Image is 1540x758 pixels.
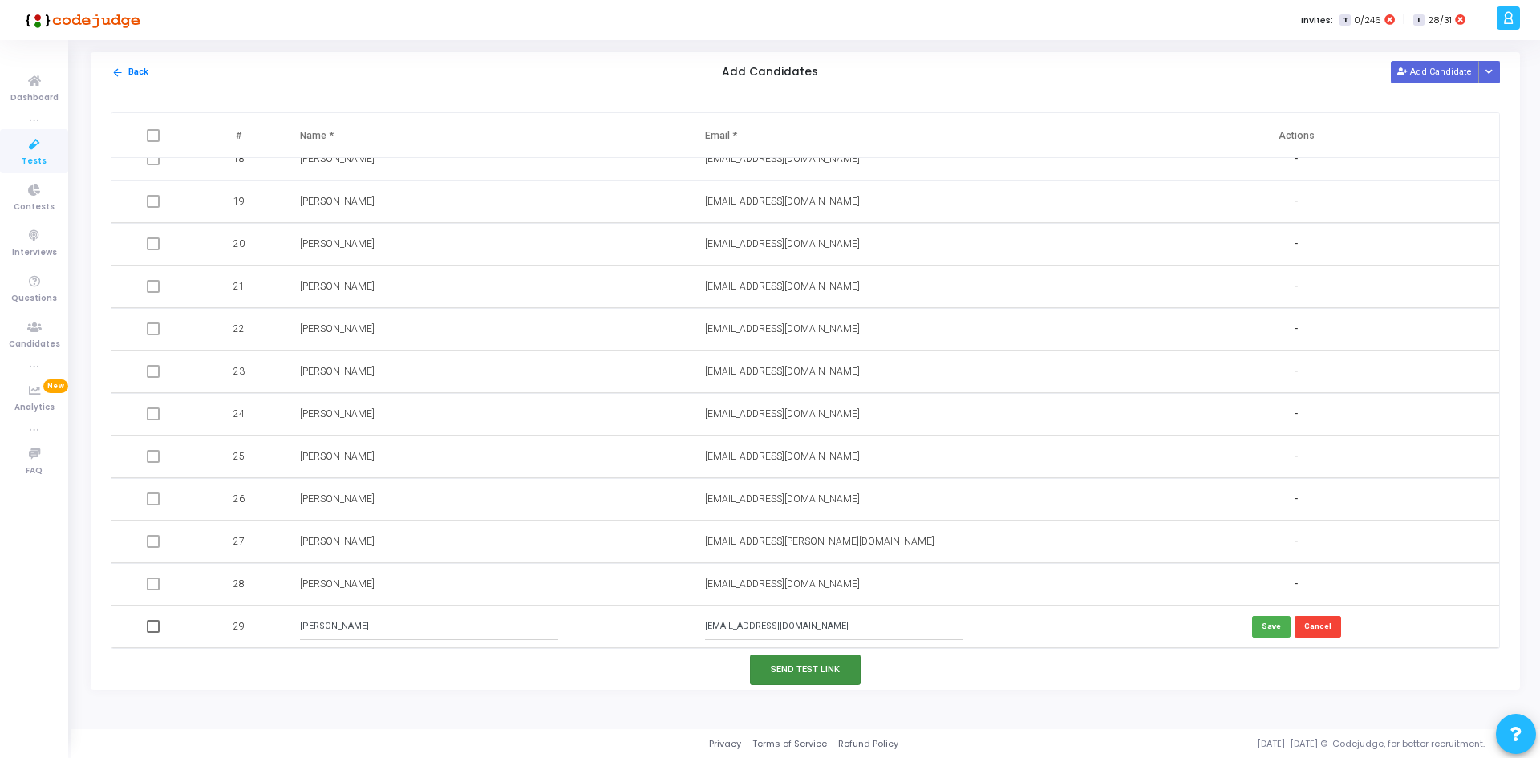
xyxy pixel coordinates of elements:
[233,492,245,506] span: 26
[300,408,375,420] span: [PERSON_NAME]
[300,196,375,207] span: [PERSON_NAME]
[1301,14,1333,27] label: Invites:
[705,366,860,377] span: [EMAIL_ADDRESS][DOMAIN_NAME]
[705,281,860,292] span: [EMAIL_ADDRESS][DOMAIN_NAME]
[300,238,375,249] span: [PERSON_NAME]
[233,279,245,294] span: 21
[722,66,818,79] h5: Add Candidates
[1403,11,1405,28] span: |
[1295,237,1298,251] span: -
[1295,322,1298,336] span: -
[233,619,245,634] span: 29
[705,238,860,249] span: [EMAIL_ADDRESS][DOMAIN_NAME]
[14,201,55,214] span: Contests
[300,323,375,334] span: [PERSON_NAME]
[1295,280,1298,294] span: -
[705,408,860,420] span: [EMAIL_ADDRESS][DOMAIN_NAME]
[14,401,55,415] span: Analytics
[709,737,741,751] a: Privacy
[300,366,375,377] span: [PERSON_NAME]
[1094,113,1499,158] th: Actions
[1295,152,1298,166] span: -
[1428,14,1452,27] span: 28/31
[1295,492,1298,506] span: -
[1295,450,1298,464] span: -
[233,534,245,549] span: 27
[111,67,124,79] mat-icon: arrow_back
[233,152,245,166] span: 18
[1295,195,1298,209] span: -
[20,4,140,36] img: logo
[705,196,860,207] span: [EMAIL_ADDRESS][DOMAIN_NAME]
[705,451,860,462] span: [EMAIL_ADDRESS][DOMAIN_NAME]
[233,364,245,379] span: 23
[284,113,689,158] th: Name *
[1252,616,1291,638] button: Save
[898,737,1520,751] div: [DATE]-[DATE] © Codejudge, for better recruitment.
[750,655,861,684] button: Send Test Link
[9,338,60,351] span: Candidates
[197,113,283,158] th: #
[111,65,149,80] button: Back
[1295,578,1298,591] span: -
[705,493,860,505] span: [EMAIL_ADDRESS][DOMAIN_NAME]
[1339,14,1350,26] span: T
[26,464,43,478] span: FAQ
[1295,616,1341,638] button: Cancel
[233,322,245,336] span: 22
[300,578,375,590] span: [PERSON_NAME]
[43,379,68,393] span: New
[300,451,375,462] span: [PERSON_NAME]
[300,153,375,164] span: [PERSON_NAME]
[233,577,245,591] span: 28
[1295,365,1298,379] span: -
[1391,61,1479,83] button: Add Candidate
[705,578,860,590] span: [EMAIL_ADDRESS][DOMAIN_NAME]
[752,737,827,751] a: Terms of Service
[233,194,245,209] span: 19
[11,292,57,306] span: Questions
[838,737,898,751] a: Refund Policy
[22,155,47,168] span: Tests
[705,323,860,334] span: [EMAIL_ADDRESS][DOMAIN_NAME]
[300,281,375,292] span: [PERSON_NAME]
[705,153,860,164] span: [EMAIL_ADDRESS][DOMAIN_NAME]
[1354,14,1381,27] span: 0/246
[300,493,375,505] span: [PERSON_NAME]
[233,407,245,421] span: 24
[300,536,375,547] span: [PERSON_NAME]
[1413,14,1424,26] span: I
[10,91,59,105] span: Dashboard
[12,246,57,260] span: Interviews
[1295,407,1298,421] span: -
[233,237,245,251] span: 20
[705,536,934,547] span: [EMAIL_ADDRESS][PERSON_NAME][DOMAIN_NAME]
[689,113,1094,158] th: Email *
[1478,61,1501,83] div: Button group with nested dropdown
[1295,535,1298,549] span: -
[233,449,245,464] span: 25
